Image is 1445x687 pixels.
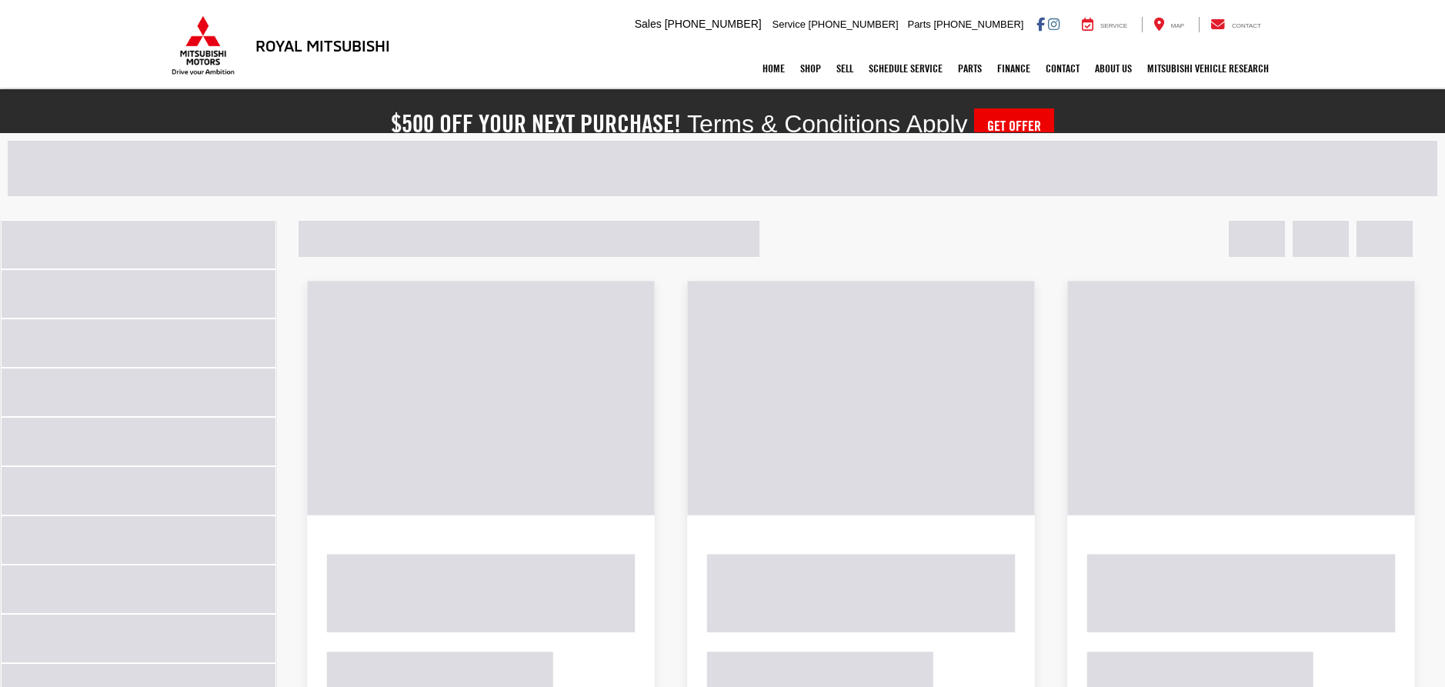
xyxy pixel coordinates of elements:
[1038,49,1087,88] a: Contact
[989,49,1038,88] a: Finance
[933,18,1023,30] span: [PHONE_NUMBER]
[1100,22,1127,29] span: Service
[1140,49,1276,88] a: Mitsubishi Vehicle Research
[687,110,968,138] span: Terms & Conditions Apply
[1036,18,1045,30] a: Facebook: Click to visit our Facebook page
[1087,49,1140,88] a: About Us
[793,49,829,88] a: Shop
[665,18,762,30] span: [PHONE_NUMBER]
[755,49,793,88] a: Home
[861,49,950,88] a: Schedule Service: Opens in a new tab
[773,18,806,30] span: Service
[974,108,1054,144] a: Get Offer
[829,49,861,88] a: Sell
[169,15,238,75] img: Mitsubishi
[635,18,662,30] span: Sales
[907,18,930,30] span: Parts
[255,37,390,54] h3: Royal Mitsubishi
[1199,17,1273,32] a: Contact
[950,49,989,88] a: Parts: Opens in a new tab
[1232,22,1261,29] span: Contact
[1142,17,1196,32] a: Map
[809,18,899,30] span: [PHONE_NUMBER]
[391,113,681,135] h2: $500 off your next purchase!
[1171,22,1184,29] span: Map
[1048,18,1060,30] a: Instagram: Click to visit our Instagram page
[1070,17,1139,32] a: Service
